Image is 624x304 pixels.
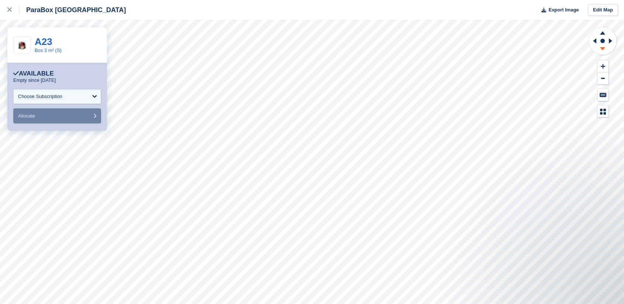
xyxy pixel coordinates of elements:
button: Keyboard Shortcuts [597,89,609,101]
button: Allocate [13,108,101,123]
a: Box 3 m² (S) [35,48,62,53]
a: Edit Map [588,4,618,16]
div: ParaBox [GEOGRAPHIC_DATA] [20,6,126,14]
button: Zoom In [597,60,609,73]
div: Available [13,70,54,77]
img: box%20XS%203mq.png [14,36,31,53]
button: Map Legend [597,105,609,118]
a: A23 [35,36,52,47]
button: Zoom Out [597,73,609,85]
p: Empty since [DATE] [13,77,56,83]
span: Allocate [18,113,35,119]
button: Export Image [537,4,579,16]
span: Export Image [548,6,579,14]
div: Choose Subscription [18,93,62,100]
